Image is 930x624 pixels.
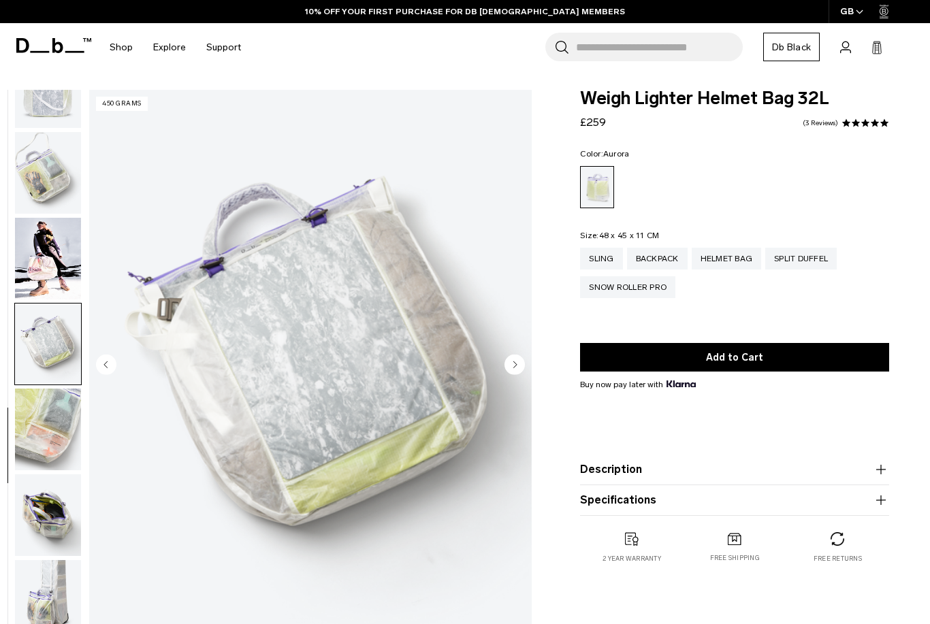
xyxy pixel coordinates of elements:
[14,303,82,386] button: Weigh_Lighter_Helmet_Bag_32L_5.png
[580,90,889,108] span: Weigh Lighter Helmet Bag 32L
[15,132,81,214] img: Weigh_Lighter_Helmet_Bag_32L_4.png
[15,303,81,385] img: Weigh_Lighter_Helmet_Bag_32L_5.png
[580,343,889,372] button: Add to Cart
[580,492,889,508] button: Specifications
[765,248,837,269] a: Split Duffel
[580,116,606,129] span: £259
[206,23,241,71] a: Support
[803,120,838,127] a: 3 reviews
[814,554,862,563] p: Free returns
[580,166,614,208] a: Aurora
[763,33,820,61] a: Db Black
[580,231,659,240] legend: Size:
[153,23,186,71] a: Explore
[580,461,889,478] button: Description
[627,248,688,269] a: Backpack
[692,248,762,269] a: Helmet Bag
[15,218,81,299] img: Weigh Lighter Helmet Bag 32L Aurora
[667,380,696,387] img: {"height" => 20, "alt" => "Klarna"}
[14,388,82,471] button: Weigh_Lighter_Helmet_Bag_32L_6.png
[15,474,81,556] img: Weigh_Lighter_Helmet_Bag_32L_7.png
[580,248,622,269] a: Sling
[580,378,696,391] span: Buy now pay later with
[15,389,81,470] img: Weigh_Lighter_Helmet_Bag_32L_6.png
[305,5,625,18] a: 10% OFF YOUR FIRST PURCHASE FOR DB [DEMOGRAPHIC_DATA] MEMBERS
[504,355,525,378] button: Next slide
[96,355,116,378] button: Previous slide
[96,97,148,111] p: 450 grams
[603,149,630,159] span: Aurora
[580,276,675,298] a: Snow Roller Pro
[580,150,629,158] legend: Color:
[14,474,82,557] button: Weigh_Lighter_Helmet_Bag_32L_7.png
[99,23,251,71] nav: Main Navigation
[710,553,760,563] p: Free shipping
[14,131,82,214] button: Weigh_Lighter_Helmet_Bag_32L_4.png
[599,231,660,240] span: 48 x 45 x 11 CM
[603,554,661,563] p: 2 year warranty
[14,217,82,300] button: Weigh Lighter Helmet Bag 32L Aurora
[110,23,133,71] a: Shop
